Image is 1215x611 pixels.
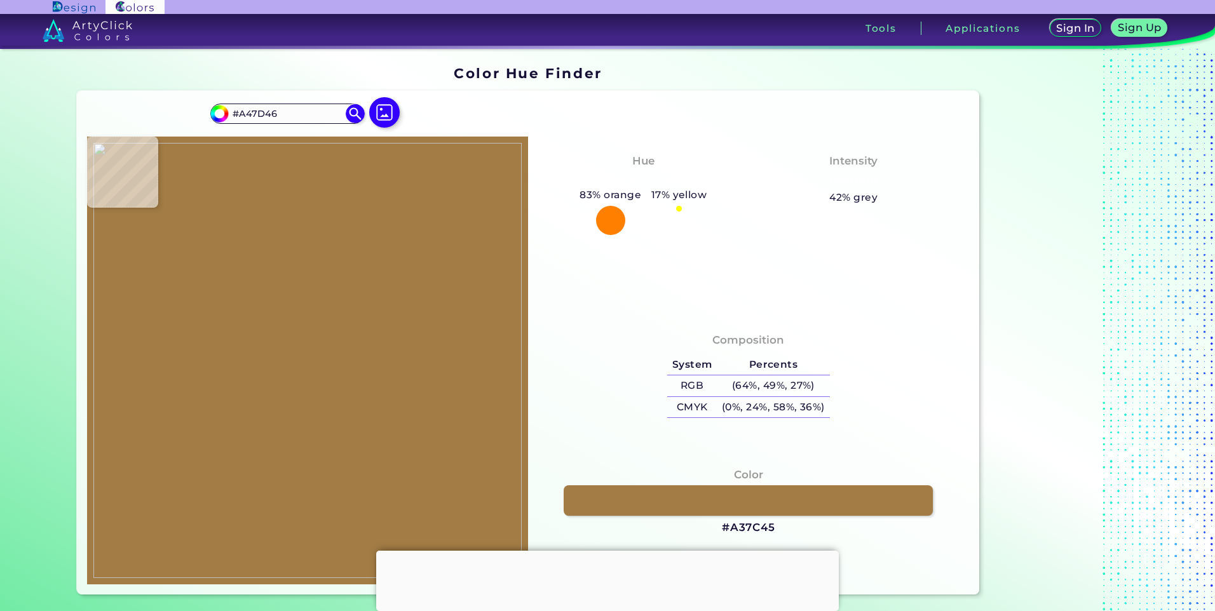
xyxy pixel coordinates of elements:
h5: System [667,354,717,375]
h3: Medium [824,172,883,187]
h5: (0%, 24%, 58%, 36%) [717,397,829,418]
h3: Applications [946,23,1020,33]
img: icon picture [369,97,400,128]
h5: 83% orange [575,187,646,203]
h3: #A37C45 [722,520,775,535]
h5: Sign In [1058,23,1093,33]
h4: Hue [632,152,655,170]
img: logo_artyclick_colors_white.svg [43,19,132,42]
h5: CMYK [667,397,717,418]
a: Sign Up [1114,20,1165,37]
iframe: Advertisement [984,61,1143,600]
h5: 42% grey [829,189,878,206]
input: type color.. [228,105,346,122]
h4: Composition [712,331,784,349]
h4: Color [734,466,763,484]
h3: Tools [865,23,897,33]
h3: Yellowish Orange [586,172,701,187]
img: 59c4f6a6-5c40-4996-b03e-f42bbcd36903 [93,143,522,578]
img: icon search [346,104,365,123]
h5: RGB [667,375,717,396]
h5: Sign Up [1120,23,1159,32]
h5: (64%, 49%, 27%) [717,375,829,396]
img: ArtyClick Design logo [53,1,95,13]
h5: 17% yellow [646,187,712,203]
a: Sign In [1052,20,1099,37]
h4: Intensity [829,152,878,170]
h5: Percents [717,354,829,375]
h1: Color Hue Finder [454,64,602,83]
iframe: Advertisement [376,551,839,608]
